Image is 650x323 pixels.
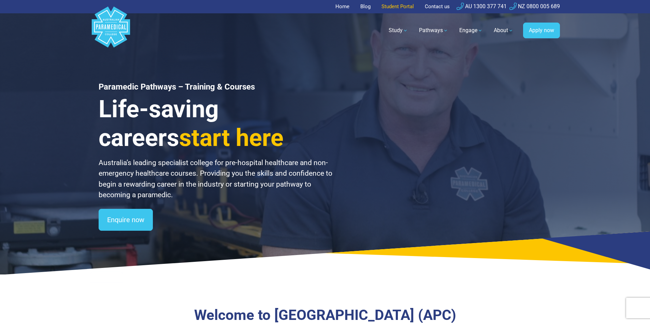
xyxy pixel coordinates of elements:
h3: Life-saving careers [99,95,333,152]
span: start here [179,124,284,152]
a: NZ 0800 005 689 [509,3,560,10]
a: Apply now [523,23,560,38]
a: Pathways [415,21,452,40]
a: Engage [455,21,487,40]
a: About [490,21,518,40]
a: Study [385,21,412,40]
p: Australia’s leading specialist college for pre-hospital healthcare and non-emergency healthcare c... [99,158,333,201]
h1: Paramedic Pathways – Training & Courses [99,82,333,92]
a: Enquire now [99,209,153,231]
a: AU 1300 377 741 [457,3,507,10]
a: Australian Paramedical College [90,13,131,48]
